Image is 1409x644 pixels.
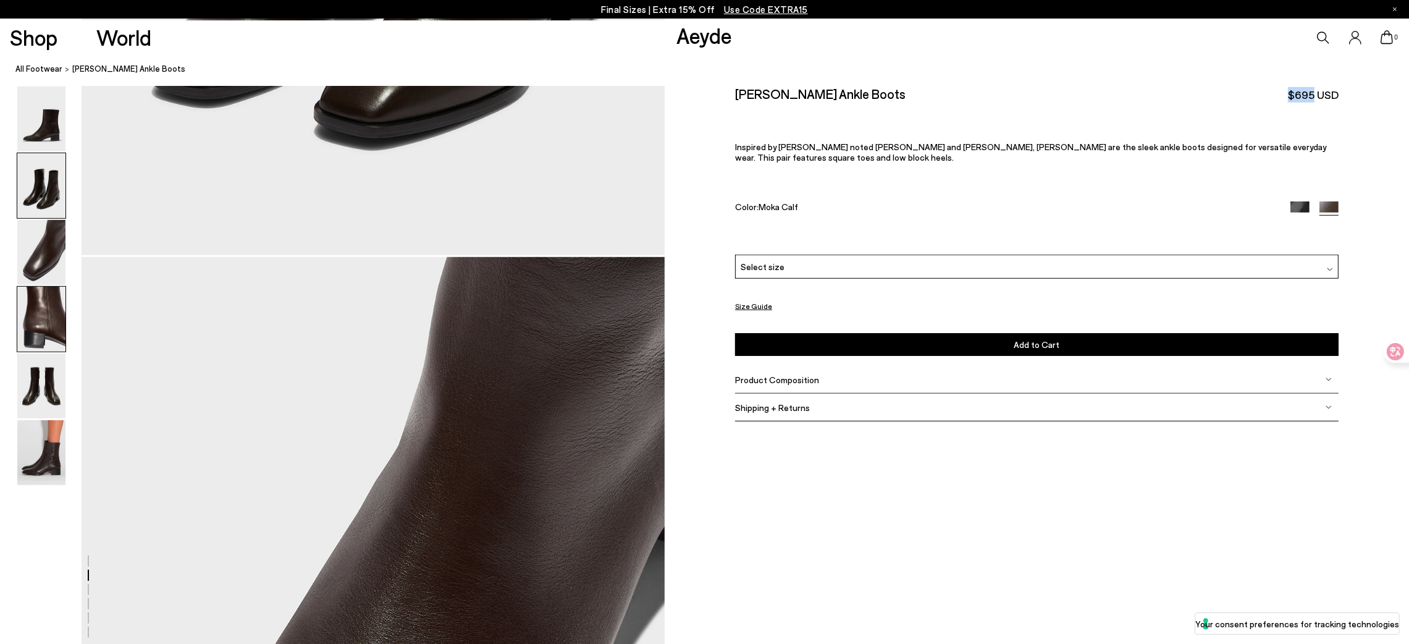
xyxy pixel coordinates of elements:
[1195,613,1399,634] button: Your consent preferences for tracking technologies
[96,27,151,48] a: World
[1326,404,1332,410] img: svg%3E
[735,201,1271,216] div: Color:
[759,201,798,212] span: Moka Calf
[735,298,772,313] button: Size Guide
[1327,266,1333,272] img: svg%3E
[735,333,1339,356] button: Add to Cart
[15,62,62,75] a: All Footwear
[1393,34,1399,41] span: 0
[17,420,65,485] img: Lee Leather Ankle Boots - Image 6
[1195,617,1399,630] label: Your consent preferences for tracking technologies
[1014,339,1059,350] span: Add to Cart
[10,27,57,48] a: Shop
[1381,30,1393,44] a: 0
[17,287,65,352] img: Lee Leather Ankle Boots - Image 4
[735,374,819,384] span: Product Composition
[17,354,65,418] img: Lee Leather Ankle Boots - Image 5
[676,22,732,48] a: Aeyde
[17,220,65,285] img: Lee Leather Ankle Boots - Image 3
[741,260,784,273] span: Select size
[601,2,808,17] p: Final Sizes | Extra 15% Off
[17,87,65,151] img: Lee Leather Ankle Boots - Image 1
[735,86,906,101] h2: [PERSON_NAME] Ankle Boots
[72,62,185,75] span: [PERSON_NAME] Ankle Boots
[15,52,1409,86] nav: breadcrumb
[1326,376,1332,383] img: svg%3E
[735,142,1326,163] span: Inspired by [PERSON_NAME] noted [PERSON_NAME] and [PERSON_NAME], [PERSON_NAME] are the sleek ankl...
[735,402,810,412] span: Shipping + Returns
[17,153,65,218] img: Lee Leather Ankle Boots - Image 2
[1288,87,1339,103] span: $695 USD
[724,4,808,15] span: Navigate to /collections/ss25-final-sizes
